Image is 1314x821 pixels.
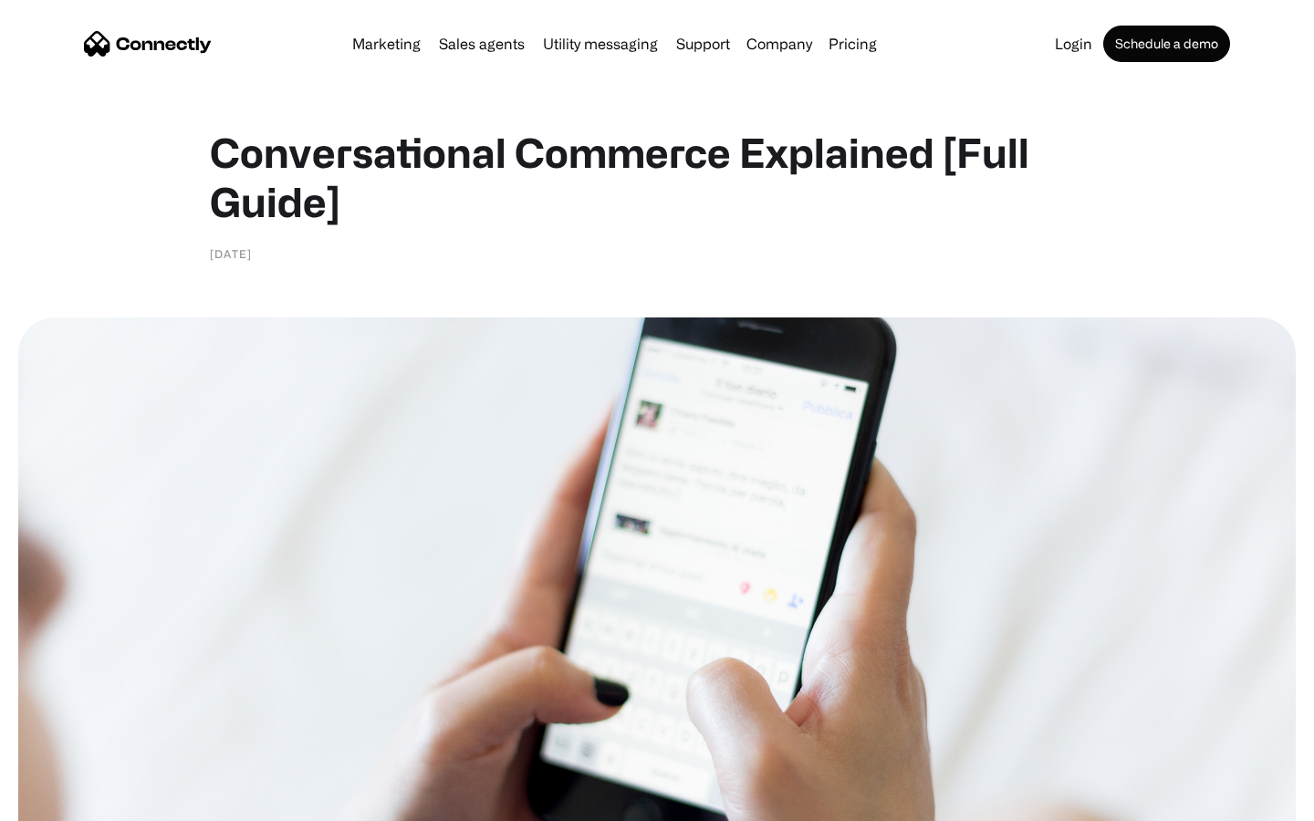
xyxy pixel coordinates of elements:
div: Company [741,31,818,57]
a: Support [669,36,737,51]
a: Sales agents [432,36,532,51]
div: Company [746,31,812,57]
aside: Language selected: English [18,789,109,815]
a: home [84,30,212,57]
a: Marketing [345,36,428,51]
ul: Language list [36,789,109,815]
h1: Conversational Commerce Explained [Full Guide] [210,128,1104,226]
a: Schedule a demo [1103,26,1230,62]
a: Login [1048,36,1100,51]
div: [DATE] [210,244,252,263]
a: Utility messaging [536,36,665,51]
a: Pricing [821,36,884,51]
